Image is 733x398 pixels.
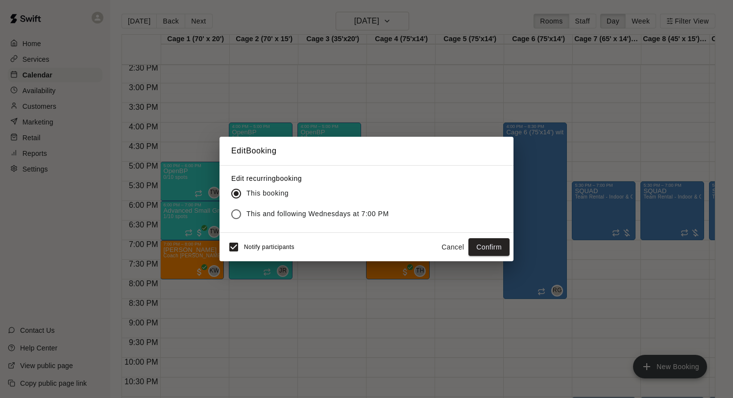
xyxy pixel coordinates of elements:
span: This and following Wednesdays at 7:00 PM [246,209,389,219]
span: Notify participants [244,244,294,250]
span: This booking [246,188,289,199]
label: Edit recurring booking [231,174,397,183]
button: Confirm [468,238,510,256]
button: Cancel [437,238,468,256]
h2: Edit Booking [220,137,513,165]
